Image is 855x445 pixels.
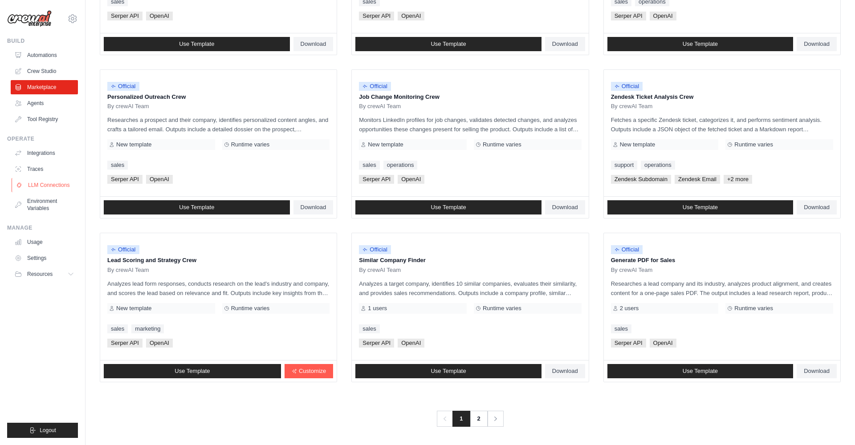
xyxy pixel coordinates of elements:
span: By crewAI Team [359,103,401,110]
span: New template [368,141,403,148]
a: Download [797,364,837,378]
span: Resources [27,271,53,278]
span: By crewAI Team [107,267,149,274]
span: 1 [452,411,470,427]
a: Marketplace [11,80,78,94]
span: Official [611,82,643,91]
span: New template [116,141,151,148]
a: sales [107,161,128,170]
p: Job Change Monitoring Crew [359,93,581,101]
a: Agents [11,96,78,110]
a: Settings [11,251,78,265]
a: support [611,161,637,170]
p: Analyzes a target company, identifies 10 similar companies, evaluates their similarity, and provi... [359,279,581,298]
span: Serper API [359,175,394,184]
span: Official [611,245,643,254]
span: Download [552,204,578,211]
span: Use Template [431,368,466,375]
a: Use Template [355,200,541,214]
span: Use Template [431,204,466,211]
p: Monitors LinkedIn profiles for job changes, validates detected changes, and analyzes opportunitie... [359,115,581,134]
span: Customize [299,368,326,375]
span: +2 more [724,175,752,184]
a: Download [293,37,334,51]
a: 2 [470,411,488,427]
a: Download [545,364,585,378]
span: By crewAI Team [611,103,653,110]
span: Download [301,204,326,211]
span: Logout [40,427,56,434]
p: Personalized Outreach Crew [107,93,330,101]
span: OpenAI [146,175,173,184]
span: Use Template [179,204,214,211]
a: Download [797,37,837,51]
span: Use Template [683,40,718,48]
span: Serper API [107,175,142,184]
a: Use Template [607,37,794,51]
p: Similar Company Finder [359,256,581,265]
a: Use Template [104,364,281,378]
p: Researches a prospect and their company, identifies personalized content angles, and crafts a tai... [107,115,330,134]
a: sales [107,324,128,333]
a: Integrations [11,146,78,160]
span: New template [116,305,151,312]
span: Official [359,245,391,254]
span: OpenAI [146,12,173,20]
a: marketing [131,324,164,333]
span: Use Template [431,40,466,48]
span: Serper API [359,12,394,20]
span: Serper API [611,12,646,20]
span: Download [804,368,830,375]
div: Operate [7,135,78,142]
span: Download [301,40,326,48]
span: OpenAI [650,12,676,20]
img: Logo [7,10,52,27]
a: sales [611,324,631,333]
a: Use Template [104,37,290,51]
span: Download [552,40,578,48]
a: Download [545,200,585,214]
span: 1 users [368,305,387,312]
a: Tool Registry [11,112,78,126]
a: Use Template [355,37,541,51]
span: OpenAI [650,339,676,348]
a: LLM Connections [12,178,79,192]
p: Lead Scoring and Strategy Crew [107,256,330,265]
span: Runtime varies [231,141,270,148]
nav: Pagination [437,411,503,427]
span: By crewAI Team [611,267,653,274]
span: New template [620,141,655,148]
a: Automations [11,48,78,62]
a: Use Template [355,364,541,378]
span: 2 users [620,305,639,312]
span: OpenAI [398,339,424,348]
a: Download [797,200,837,214]
p: Researches a lead company and its industry, analyzes product alignment, and creates content for a... [611,279,833,298]
a: operations [383,161,418,170]
span: Official [107,82,139,91]
a: Download [545,37,585,51]
span: Runtime varies [231,305,270,312]
span: Serper API [107,12,142,20]
span: OpenAI [146,339,173,348]
a: Use Template [607,364,794,378]
button: Resources [11,267,78,281]
span: Download [804,204,830,211]
span: Use Template [683,368,718,375]
span: OpenAI [398,175,424,184]
div: Manage [7,224,78,231]
a: Crew Studio [11,64,78,78]
span: Zendesk Subdomain [611,175,671,184]
p: Zendesk Ticket Analysis Crew [611,93,833,101]
a: Use Template [607,200,794,214]
span: Runtime varies [483,141,521,148]
span: Official [359,82,391,91]
span: Runtime varies [483,305,521,312]
span: Download [804,40,830,48]
a: sales [359,161,379,170]
p: Fetches a specific Zendesk ticket, categorizes it, and performs sentiment analysis. Outputs inclu... [611,115,833,134]
span: Use Template [683,204,718,211]
span: OpenAI [398,12,424,20]
span: Zendesk Email [675,175,720,184]
a: operations [641,161,675,170]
